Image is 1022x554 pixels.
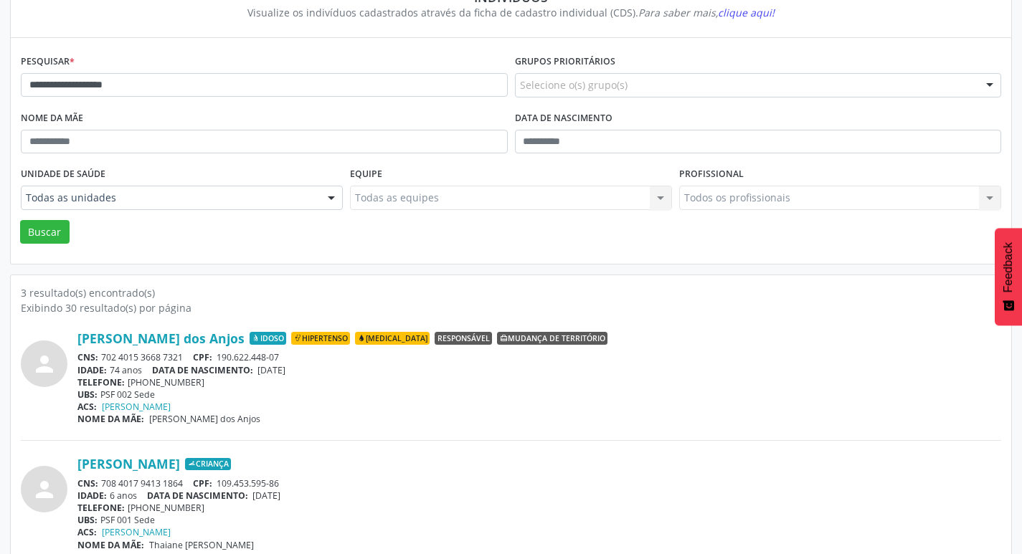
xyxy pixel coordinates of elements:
[77,388,1001,401] div: PSF 002 Sede
[77,502,1001,514] div: [PHONE_NUMBER]
[291,332,350,345] span: Hipertenso
[435,332,492,345] span: Responsável
[77,526,97,538] span: ACS:
[77,413,144,425] span: NOME DA MÃE:
[77,477,98,489] span: CNS:
[21,300,1001,315] div: Exibindo 30 resultado(s) por página
[355,332,430,345] span: [MEDICAL_DATA]
[718,6,775,19] span: clique aqui!
[515,108,612,130] label: Data de nascimento
[20,220,70,244] button: Buscar
[102,401,171,413] a: [PERSON_NAME]
[217,351,279,363] span: 190.622.448-07
[193,351,212,363] span: CPF:
[679,163,744,186] label: Profissional
[77,388,98,401] span: UBS:
[515,51,615,73] label: Grupos prioritários
[32,351,57,377] i: person
[77,364,107,376] span: IDADE:
[147,489,248,502] span: DATA DE NASCIMENTO:
[1002,242,1015,292] span: Feedback
[21,51,75,73] label: Pesquisar
[638,6,775,19] i: Para saber mais,
[77,364,1001,376] div: 74 anos
[149,413,260,425] span: [PERSON_NAME] dos Anjos
[77,351,98,363] span: CNS:
[217,477,279,489] span: 109.453.595-86
[26,191,313,205] span: Todas as unidades
[77,401,97,413] span: ACS:
[77,456,180,472] a: [PERSON_NAME]
[257,364,285,376] span: [DATE]
[77,514,1001,526] div: PSF 001 Sede
[350,163,382,186] label: Equipe
[77,477,1001,489] div: 708 4017 9413 1864
[32,477,57,502] i: person
[252,489,280,502] span: [DATE]
[77,489,1001,502] div: 6 anos
[77,376,125,388] span: TELEFONE:
[77,539,144,551] span: NOME DA MÃE:
[520,77,628,92] span: Selecione o(s) grupo(s)
[185,458,231,471] span: Criança
[149,539,254,551] span: Thaiane [PERSON_NAME]
[21,285,1001,300] div: 3 resultado(s) encontrado(s)
[77,351,1001,363] div: 702 4015 3668 7321
[995,228,1022,325] button: Feedback - Mostrar pesquisa
[77,376,1001,388] div: [PHONE_NUMBER]
[21,108,83,130] label: Nome da mãe
[152,364,253,376] span: DATA DE NASCIMENTO:
[77,330,245,346] a: [PERSON_NAME] dos Anjos
[193,477,212,489] span: CPF:
[497,332,607,345] span: Mudança de território
[31,5,991,20] div: Visualize os indivíduos cadastrados através da ficha de cadastro individual (CDS).
[77,489,107,502] span: IDADE:
[250,332,286,345] span: Idoso
[77,502,125,514] span: TELEFONE:
[102,526,171,538] a: [PERSON_NAME]
[77,514,98,526] span: UBS:
[21,163,105,186] label: Unidade de saúde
